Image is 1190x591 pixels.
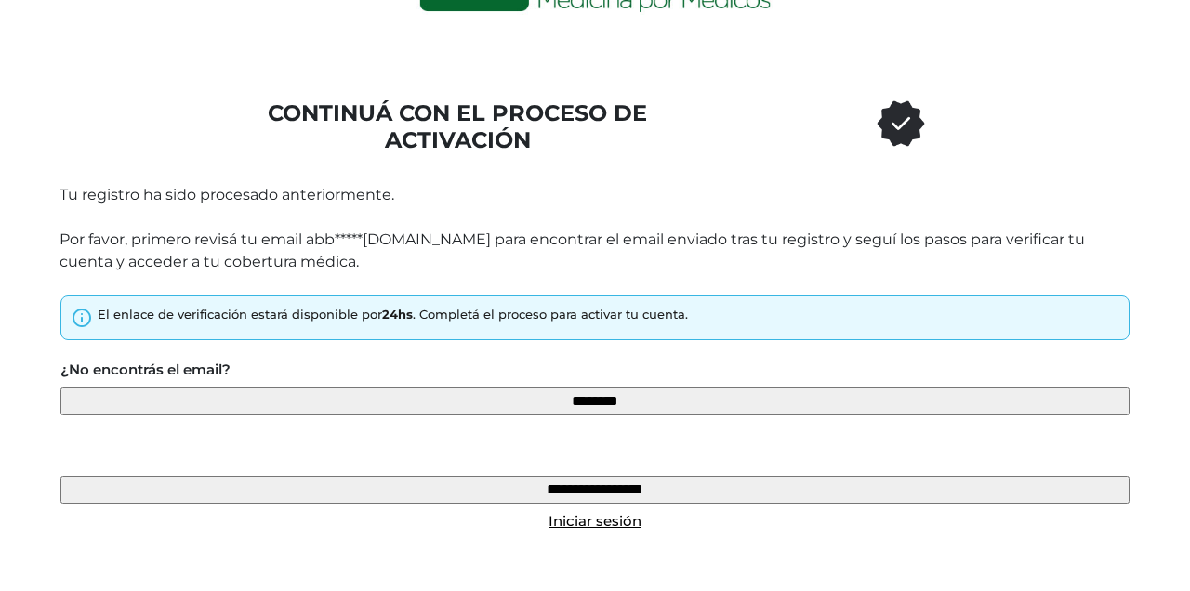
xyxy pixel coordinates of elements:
[60,360,231,381] label: ¿No encontrás el email?
[382,307,413,322] strong: 24hs
[549,512,641,530] a: Iniciar sesión
[98,306,688,324] div: El enlace de verificación estará disponible por . Completá el proceso para activar tu cuenta.
[59,184,1130,273] p: Tu registro ha sido procesado anteriormente. Por favor, primero revisá tu email abb*****[DOMAIN_N...
[236,100,680,154] h1: CONTINUÁ CON EL PROCESO DE ACTIVACIÓN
